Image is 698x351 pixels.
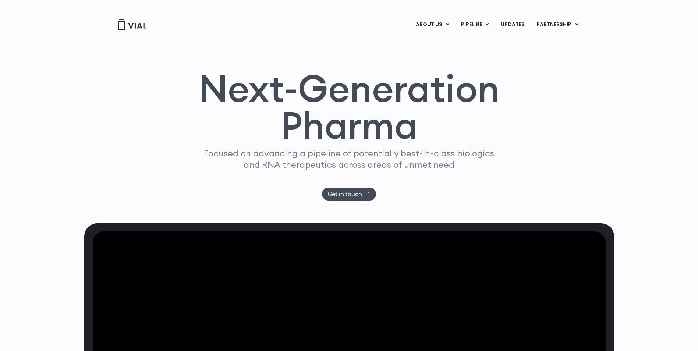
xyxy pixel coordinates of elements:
span: Get in touch [328,191,362,197]
a: PIPELINEMenu Toggle [455,18,495,31]
a: Get in touch [322,188,376,201]
a: PARTNERSHIPMenu Toggle [531,18,584,31]
p: Focused on advancing a pipeline of potentially best-in-class biologics and RNA therapeutics acros... [201,148,497,170]
a: ABOUT USMenu Toggle [410,18,455,31]
a: UPDATES [495,18,530,31]
h1: Next-Generation Pharma [190,70,509,144]
img: Vial Logo [117,19,147,30]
